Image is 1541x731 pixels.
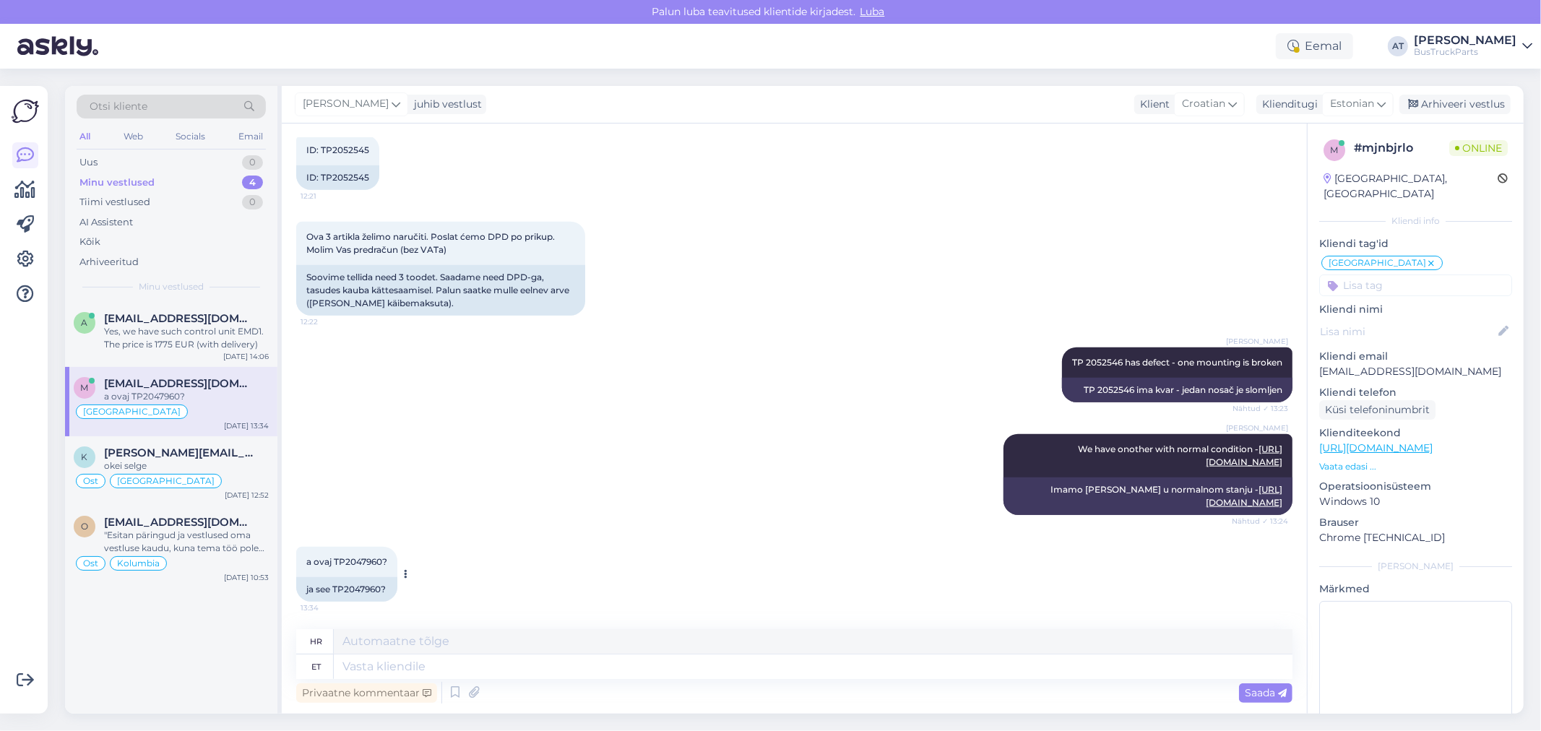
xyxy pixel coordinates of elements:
p: Windows 10 [1319,494,1512,509]
div: Klient [1134,97,1170,112]
span: kevin@ektrans.ee [104,446,254,459]
div: ja see TP2047960? [296,577,397,602]
span: We have onother with normal condition - [1078,444,1282,467]
span: m [1331,144,1339,155]
div: et [311,654,321,679]
span: o [81,521,88,532]
a: [URL][DOMAIN_NAME] [1319,441,1433,454]
p: Klienditeekond [1319,425,1512,441]
div: [GEOGRAPHIC_DATA], [GEOGRAPHIC_DATA] [1324,171,1498,202]
span: 13:34 [301,602,355,613]
span: altafkhatib23@gmail.com [104,312,254,325]
input: Lisa nimi [1320,324,1495,339]
span: Nähtud ✓ 13:23 [1233,403,1288,414]
span: ID: TP2052545 [306,144,369,155]
div: Tiimi vestlused [79,195,150,209]
div: Yes, we have such control unit EMD1. The price is 1775 EUR (with delivery) [104,325,269,351]
p: Chrome [TECHNICAL_ID] [1319,530,1512,545]
span: Saada [1245,686,1287,699]
span: k [82,451,88,462]
div: Arhiveeri vestlus [1399,95,1511,114]
div: [DATE] 14:06 [223,351,269,362]
div: [PERSON_NAME] [1319,560,1512,573]
span: 12:22 [301,316,355,327]
span: [GEOGRAPHIC_DATA] [83,407,181,416]
div: Socials [173,127,208,146]
div: [DATE] 12:52 [225,490,269,501]
div: [DATE] 13:34 [224,420,269,431]
span: Minu vestlused [139,280,204,293]
div: "Esitan päringud ja vestlused oma vestluse kaudu, kuna tema töö pole kergete killast." - Ma [PERS... [104,529,269,555]
div: Uus [79,155,98,170]
span: Online [1449,140,1508,156]
span: Nähtud ✓ 13:24 [1232,516,1288,527]
div: 0 [242,195,263,209]
span: 12:21 [301,191,355,202]
div: Imamo [PERSON_NAME] u normalnom stanju - [1003,477,1292,515]
span: Ova 3 artikla želimo naručiti. Poslat ćemo DPD po prikup. Molim Vas predračun (bez VATa) [306,231,557,255]
div: Email [236,127,266,146]
span: olgalizeth03@gmail.com [104,516,254,529]
span: Croatian [1182,96,1225,112]
span: Ost [83,559,98,568]
div: Küsi telefoninumbrit [1319,400,1436,420]
p: Märkmed [1319,581,1512,597]
span: m [81,382,89,393]
div: ID: TP2052545 [296,165,379,190]
p: Brauser [1319,515,1512,530]
p: Operatsioonisüsteem [1319,479,1512,494]
span: [PERSON_NAME] [1226,336,1288,347]
p: Kliendi email [1319,349,1512,364]
span: [GEOGRAPHIC_DATA] [1329,259,1426,267]
span: [GEOGRAPHIC_DATA] [117,477,215,485]
div: Minu vestlused [79,176,155,190]
div: BusTruckParts [1414,46,1516,58]
span: Kolumbia [117,559,160,568]
div: 4 [242,176,263,190]
a: [PERSON_NAME]BusTruckParts [1414,35,1532,58]
span: Ost [83,477,98,485]
div: hr [310,629,322,654]
div: TP 2052546 ima kvar - jedan nosač je slomljen [1062,378,1292,402]
div: Kõik [79,235,100,249]
div: Web [121,127,146,146]
p: [EMAIL_ADDRESS][DOMAIN_NAME] [1319,364,1512,379]
span: Estonian [1330,96,1374,112]
div: 0 [242,155,263,170]
img: Askly Logo [12,98,39,125]
span: mate@silo-dobranic.hr [104,377,254,390]
span: a ovaj TP2047960? [306,556,387,567]
p: Kliendi telefon [1319,385,1512,400]
div: All [77,127,93,146]
div: [DATE] 10:53 [224,572,269,583]
div: Soovime tellida need 3 toodet. Saadame need DPD-ga, tasudes kauba kättesaamisel. Palun saatke mul... [296,265,585,316]
span: [PERSON_NAME] [1226,423,1288,433]
p: Kliendi nimi [1319,302,1512,317]
span: TP 2052546 has defect - one mounting is broken [1072,357,1282,368]
div: Privaatne kommentaar [296,683,437,703]
p: Vaata edasi ... [1319,460,1512,473]
div: AI Assistent [79,215,133,230]
div: AT [1388,36,1408,56]
div: Kliendi info [1319,215,1512,228]
span: Luba [856,5,889,18]
span: Otsi kliente [90,99,147,114]
p: Kliendi tag'id [1319,236,1512,251]
div: Klienditugi [1256,97,1318,112]
div: [PERSON_NAME] [1414,35,1516,46]
div: Arhiveeritud [79,255,139,269]
div: # mjnbjrlo [1354,139,1449,157]
input: Lisa tag [1319,274,1512,296]
div: a ovaj TP2047960? [104,390,269,403]
div: okei selge [104,459,269,472]
span: [PERSON_NAME] [303,96,389,112]
div: juhib vestlust [408,97,482,112]
span: a [82,317,88,328]
div: Eemal [1276,33,1353,59]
